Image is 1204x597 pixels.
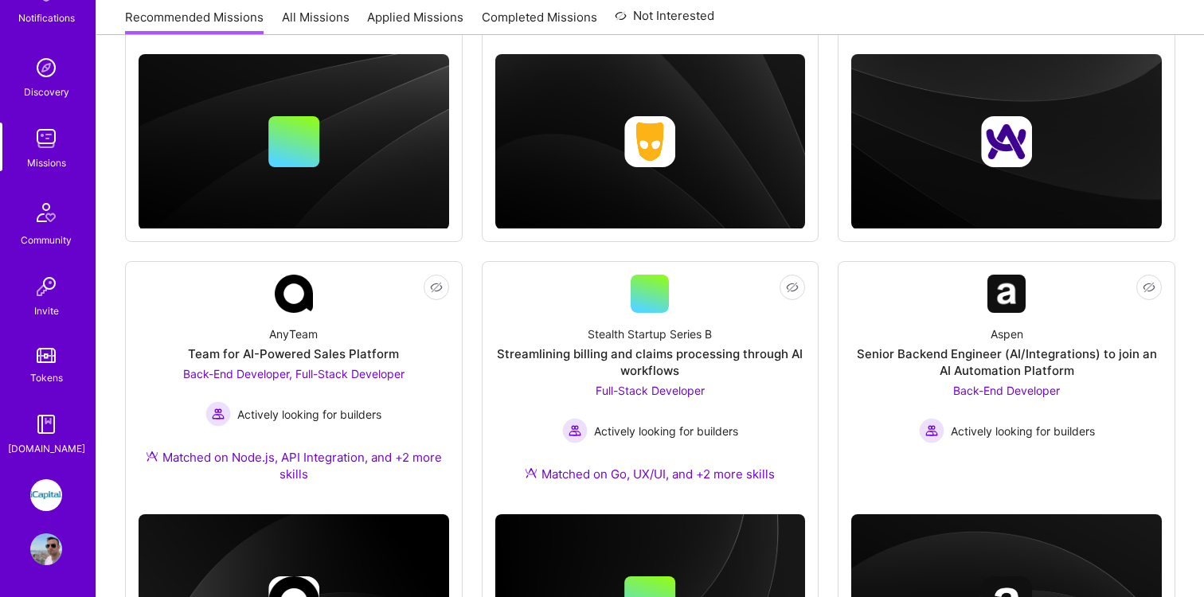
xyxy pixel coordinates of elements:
[18,10,75,26] div: Notifications
[26,479,66,511] a: iCapital: Building an Alternative Investment Marketplace
[30,408,62,440] img: guide book
[282,9,350,35] a: All Missions
[1143,281,1155,294] i: icon EyeClosed
[525,466,537,479] img: Ateam Purple Icon
[21,232,72,248] div: Community
[991,326,1023,342] div: Aspen
[139,449,449,482] div: Matched on Node.js, API Integration, and +2 more skills
[269,326,318,342] div: AnyTeam
[367,9,463,35] a: Applied Missions
[24,84,69,100] div: Discovery
[588,326,712,342] div: Stealth Startup Series B
[183,367,405,380] span: Back-End Developer, Full-Stack Developer
[953,384,1060,397] span: Back-End Developer
[30,52,62,84] img: discovery
[615,6,714,35] a: Not Interested
[30,369,63,386] div: Tokens
[205,401,231,427] img: Actively looking for builders
[786,281,799,294] i: icon EyeClosed
[30,123,62,154] img: teamwork
[851,54,1162,229] img: cover
[624,116,675,167] img: Company logo
[987,275,1026,313] img: Company Logo
[27,193,65,232] img: Community
[951,423,1095,439] span: Actively looking for builders
[495,54,806,229] img: cover
[30,533,62,565] img: User Avatar
[237,406,381,423] span: Actively looking for builders
[495,275,806,501] a: Stealth Startup Series BStreamlining billing and claims processing through AI workflowsFull-Stack...
[188,345,399,362] div: Team for AI-Powered Sales Platform
[8,440,85,457] div: [DOMAIN_NAME]
[851,345,1162,379] div: Senior Backend Engineer (AI/Integrations) to join an AI Automation Platform
[125,9,264,35] a: Recommended Missions
[139,54,449,229] img: cover
[919,418,944,443] img: Actively looking for builders
[27,154,66,171] div: Missions
[275,275,313,313] img: Company Logo
[146,450,158,462] img: Ateam Purple Icon
[981,116,1032,167] img: Company logo
[596,384,705,397] span: Full-Stack Developer
[851,275,1162,475] a: Company LogoAspenSenior Backend Engineer (AI/Integrations) to join an AI Automation PlatformBack-...
[594,423,738,439] span: Actively looking for builders
[430,281,443,294] i: icon EyeClosed
[37,348,56,363] img: tokens
[562,418,588,443] img: Actively looking for builders
[34,302,59,319] div: Invite
[525,466,775,482] div: Matched on Go, UX/UI, and +2 more skills
[482,9,597,35] a: Completed Missions
[30,271,62,302] img: Invite
[495,345,806,379] div: Streamlining billing and claims processing through AI workflows
[139,275,449,501] a: Company LogoAnyTeamTeam for AI-Powered Sales PlatformBack-End Developer, Full-Stack Developer Act...
[30,479,62,511] img: iCapital: Building an Alternative Investment Marketplace
[26,533,66,565] a: User Avatar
